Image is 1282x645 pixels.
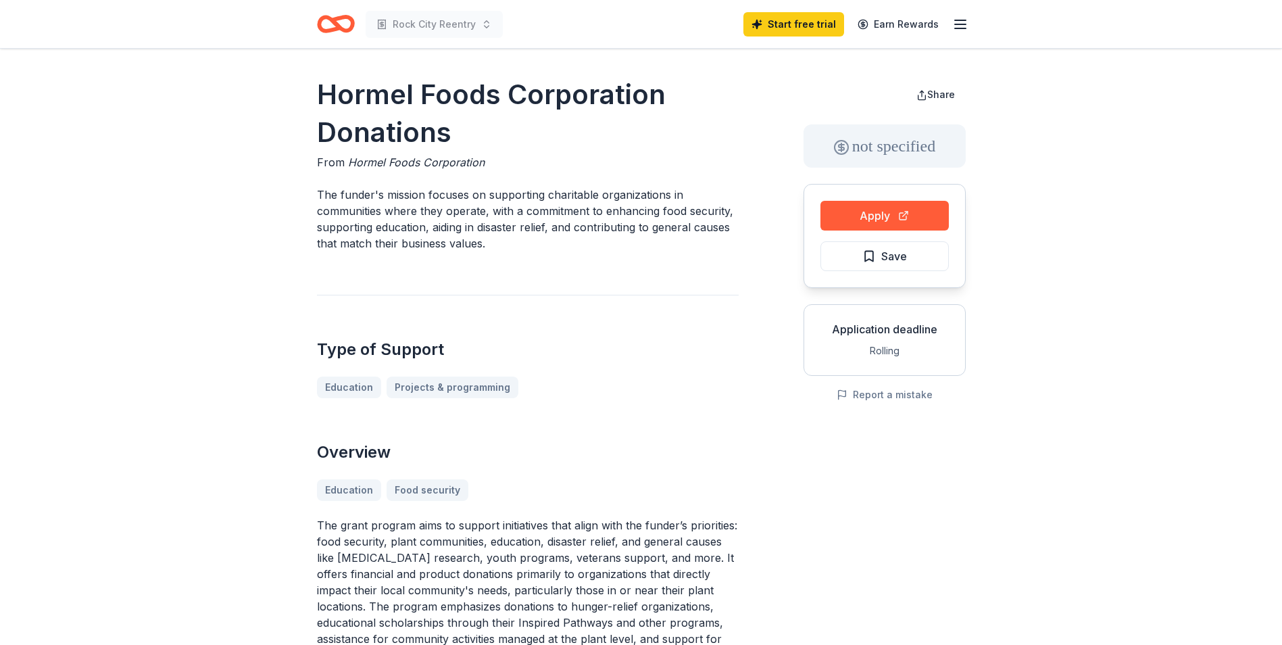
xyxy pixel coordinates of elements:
a: Earn Rewards [849,12,947,37]
div: not specified [804,124,966,168]
h2: Overview [317,441,739,463]
button: Share [906,81,966,108]
button: Rock City Reentry [366,11,503,38]
button: Report a mistake [837,387,933,403]
div: From [317,154,739,170]
h2: Type of Support [317,339,739,360]
p: The funder's mission focuses on supporting charitable organizations in communities where they ope... [317,187,739,252]
h1: Hormel Foods Corporation Donations [317,76,739,151]
span: Rock City Reentry [393,16,476,32]
div: Rolling [815,343,954,359]
button: Apply [820,201,949,231]
button: Save [820,241,949,271]
div: Application deadline [815,321,954,337]
span: Share [927,89,955,100]
a: Projects & programming [387,377,518,398]
a: Home [317,8,355,40]
a: Start free trial [743,12,844,37]
span: Save [881,247,907,265]
span: Hormel Foods Corporation [348,156,485,169]
a: Education [317,377,381,398]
